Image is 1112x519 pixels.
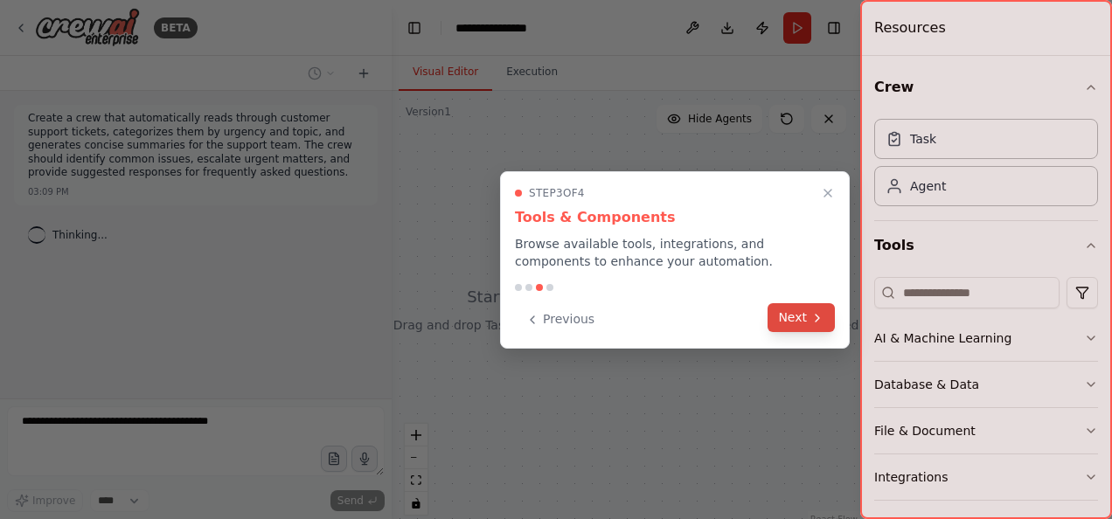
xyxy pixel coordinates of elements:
[515,207,835,228] h3: Tools & Components
[515,235,835,270] p: Browse available tools, integrations, and components to enhance your automation.
[768,303,835,332] button: Next
[402,16,427,40] button: Hide left sidebar
[515,305,605,334] button: Previous
[817,183,838,204] button: Close walkthrough
[529,186,585,200] span: Step 3 of 4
